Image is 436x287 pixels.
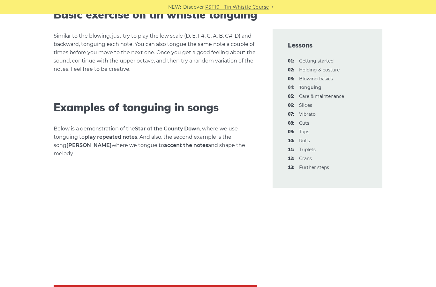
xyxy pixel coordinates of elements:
a: 08:Cuts [299,120,309,126]
a: 12:Crans [299,156,312,161]
a: 01:Getting started [299,58,334,64]
a: 03:Blowing basics [299,76,333,82]
p: Similar to the blowing, just try to play the low scale (D, E, F#, G, A, B, C#, D) and backward, t... [54,32,257,73]
strong: accent the notes [164,142,208,148]
span: 08: [288,120,294,127]
a: 02:Holding & posture [299,67,340,73]
a: 06:Slides [299,102,312,108]
span: 06: [288,102,294,109]
p: Below is a demonstration of the , where we use tonguing to . And also, the second example is the ... [54,125,257,158]
strong: play repeated notes [85,134,137,140]
h2: Basic exercise on tin whistle tonguing [54,8,257,21]
span: NEW: [168,4,181,11]
span: 09: [288,128,294,136]
h2: Examples of tonguing in songs [54,101,257,114]
a: 11:Triplets [299,147,316,152]
a: 10:Rolls [299,138,310,143]
span: 11: [288,146,294,154]
a: PST10 - Tin Whistle Course [205,4,269,11]
span: 04: [288,84,294,92]
span: 02: [288,66,294,74]
span: 05: [288,93,294,100]
span: 10: [288,137,294,145]
span: Discover [183,4,204,11]
span: 03: [288,75,294,83]
strong: [PERSON_NAME] [66,142,112,148]
a: 13:Further steps [299,165,329,170]
span: Lessons [288,41,367,50]
span: 13: [288,164,294,172]
iframe: Tin Whistle Tonguing - Star Of The County Down & Peggy Lettermore [54,171,257,285]
span: 12: [288,155,294,163]
a: 09:Taps [299,129,309,135]
strong: Tonguing [299,85,321,90]
a: 05:Care & maintenance [299,93,344,99]
strong: Star of the County Down [135,126,200,132]
span: 07: [288,111,294,118]
a: 07:Vibrato [299,111,316,117]
span: 01: [288,57,294,65]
